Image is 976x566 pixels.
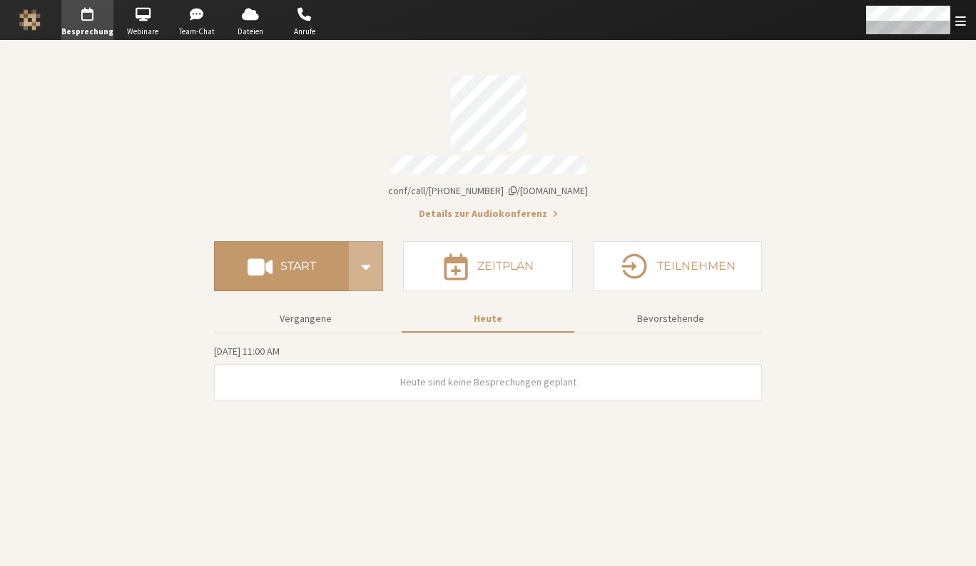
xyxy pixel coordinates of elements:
[477,261,534,272] h4: Zeitplan
[214,345,280,358] span: [DATE] 11:00 AM
[214,66,762,221] section: Kontodaten
[280,261,316,272] h4: Start
[593,241,762,291] button: Teilnehmen
[419,206,558,221] button: Details zur Audiokonferenz
[219,306,392,331] button: Vergangene
[118,26,168,38] span: Webinare
[225,26,275,38] span: Dateien
[349,241,383,291] div: Start conference options
[657,261,736,272] h4: Teilnehmen
[61,26,113,38] span: Besprechung
[388,183,588,198] button: Kopieren des Links zu meinem BesprechungsraumKopieren des Links zu meinem Besprechungsraum
[214,241,349,291] button: Start
[402,306,574,331] button: Heute
[403,241,572,291] button: Zeitplan
[19,9,41,31] img: Iotum
[172,26,222,38] span: Team-Chat
[280,26,330,38] span: Anrufe
[214,343,762,400] section: Heutige Besprechungen
[584,306,757,331] button: Bevorstehende
[400,375,576,388] span: Heute sind keine Besprechungen geplant
[388,184,588,197] span: Kopieren des Links zu meinem Besprechungsraum
[940,529,965,556] iframe: Chat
